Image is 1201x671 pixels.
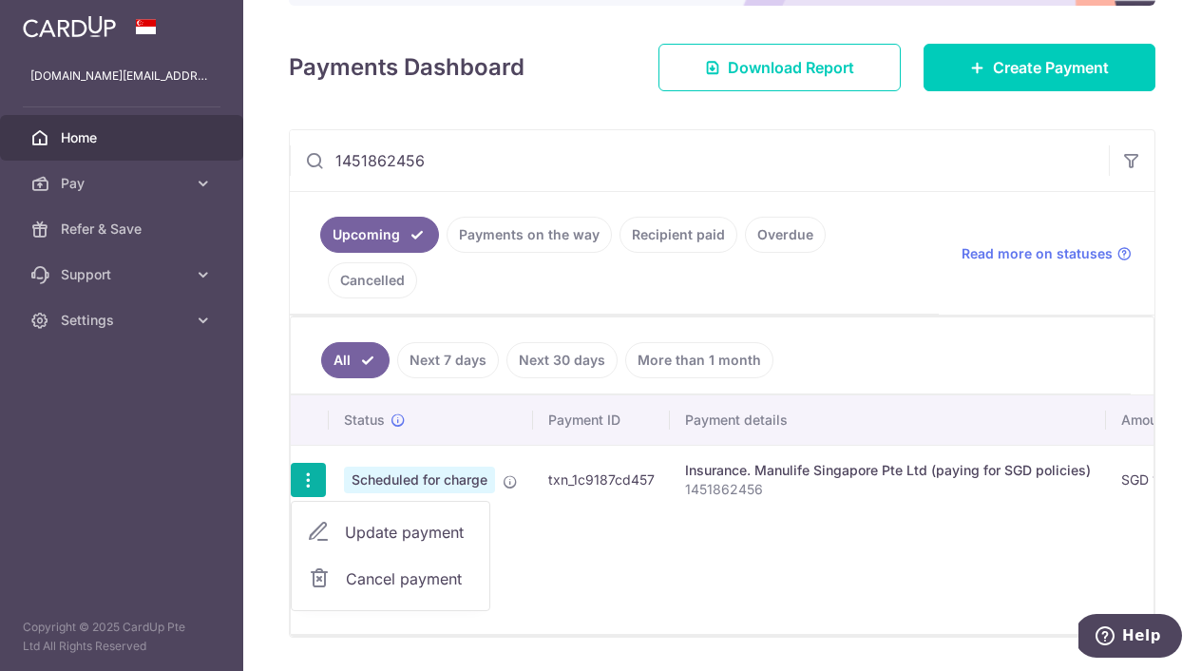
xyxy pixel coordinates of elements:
a: Read more on statuses [962,244,1132,263]
th: Payment ID [533,395,670,445]
span: Scheduled for charge [344,467,495,493]
span: Read more on statuses [962,244,1113,263]
div: Insurance. Manulife Singapore Pte Ltd (paying for SGD policies) [685,461,1091,480]
iframe: Opens a widget where you can find more information [1078,614,1182,661]
a: Upcoming [320,217,439,253]
span: Create Payment [993,56,1109,79]
a: Recipient paid [620,217,737,253]
a: All [321,342,390,378]
span: Pay [61,174,186,193]
span: Refer & Save [61,220,186,239]
span: Settings [61,311,186,330]
a: Next 30 days [506,342,618,378]
p: [DOMAIN_NAME][EMAIL_ADDRESS][DOMAIN_NAME] [30,67,213,86]
td: txn_1c9187cd457 [533,445,670,514]
span: Download Report [728,56,854,79]
span: Amount [1121,411,1170,430]
span: Status [344,411,385,430]
p: 1451862456 [685,480,1091,499]
span: Support [61,265,186,284]
input: Search by recipient name, payment id or reference [290,130,1109,191]
span: Home [61,128,186,147]
a: Create Payment [924,44,1155,91]
a: Next 7 days [397,342,499,378]
h4: Payments Dashboard [289,50,524,85]
a: More than 1 month [625,342,773,378]
img: CardUp [23,15,116,38]
a: Overdue [745,217,826,253]
a: Cancelled [328,262,417,298]
a: Payments on the way [447,217,612,253]
th: Payment details [670,395,1106,445]
a: Download Report [658,44,901,91]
